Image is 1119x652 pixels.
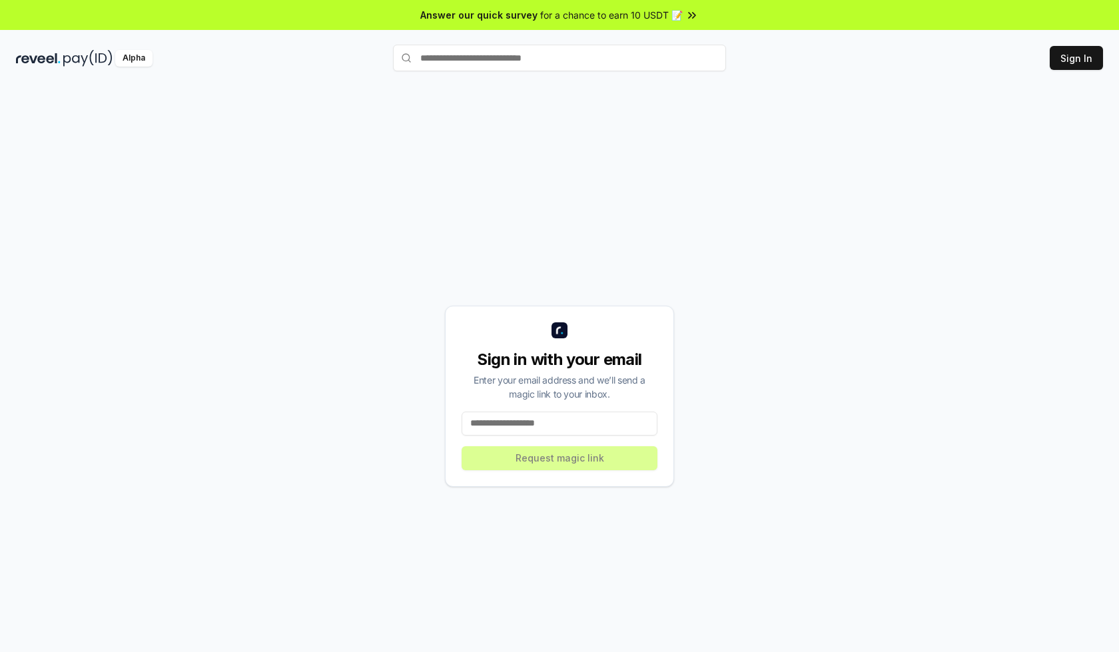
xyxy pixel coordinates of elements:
[420,8,538,22] span: Answer our quick survey
[552,322,567,338] img: logo_small
[16,50,61,67] img: reveel_dark
[63,50,113,67] img: pay_id
[540,8,683,22] span: for a chance to earn 10 USDT 📝
[462,373,657,401] div: Enter your email address and we’ll send a magic link to your inbox.
[115,50,153,67] div: Alpha
[462,349,657,370] div: Sign in with your email
[1050,46,1103,70] button: Sign In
